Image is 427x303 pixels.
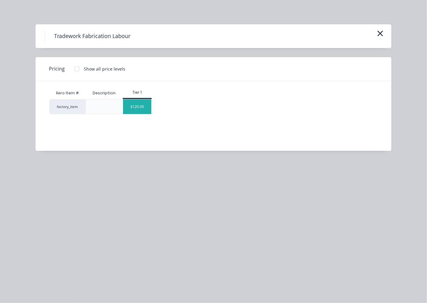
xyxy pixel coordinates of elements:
[123,99,152,114] div: $120.00
[49,87,86,99] div: Xero Item #
[49,65,65,72] span: Pricing
[84,66,125,72] div: Show all price levels
[45,30,139,42] h4: Tradework Fabrication Labour
[88,85,120,101] div: Description
[49,99,86,114] div: factory_item
[123,90,152,95] div: Tier 1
